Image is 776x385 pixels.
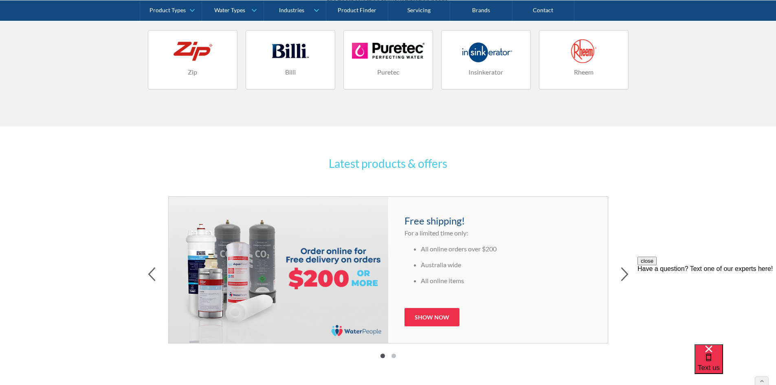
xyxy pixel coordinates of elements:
li: Australia wide [421,260,591,270]
a: Puretec [343,30,433,90]
div: Industries [279,7,304,13]
a: Zip [148,30,237,90]
h4: Rheem [547,67,620,77]
a: Insinkerator [441,30,531,90]
h4: Billi [254,67,327,77]
iframe: podium webchat widget bubble [695,344,776,385]
iframe: podium webchat widget prompt [638,257,776,354]
a: Billi [246,30,335,90]
li: All online items [421,276,591,286]
h4: Insinkerator [450,67,522,77]
li: All online orders over $200 [421,244,591,254]
a: Show now [404,308,459,326]
h4: Zip [156,67,229,77]
h4: Puretec [352,67,424,77]
p: For a limited time only: [404,228,591,238]
h4: Free shipping! [404,213,591,228]
img: Free Shipping Over $200 [169,197,388,343]
div: Water Types [214,7,245,13]
a: Rheem [539,30,629,90]
div: Product Types [149,7,186,13]
h3: Latest products & offers [229,155,547,172]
